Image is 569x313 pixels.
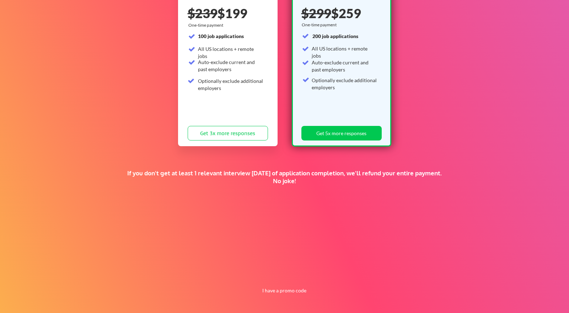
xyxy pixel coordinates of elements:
div: $199 [188,7,268,20]
div: If you don't get at least 1 relevant interview [DATE] of application completion, we'll refund you... [123,169,446,185]
div: One-time payment [188,22,225,28]
button: I have a promo code [258,286,310,295]
strong: 100 job applications [198,33,244,39]
div: One-time payment [302,22,339,28]
button: Get 3x more responses [188,126,268,140]
div: $259 [301,7,379,20]
div: Auto-exclude current and past employers [198,59,264,73]
div: All US locations + remote jobs [198,46,264,59]
div: Optionally exclude additional employers [312,77,377,91]
div: Optionally exclude additional employers [198,78,264,91]
div: All US locations + remote jobs [312,45,377,59]
div: Auto-exclude current and past employers [312,59,377,73]
s: $299 [301,5,331,21]
button: Get 5x more responses [301,126,382,140]
s: $239 [188,5,218,21]
strong: 200 job applications [312,33,358,39]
